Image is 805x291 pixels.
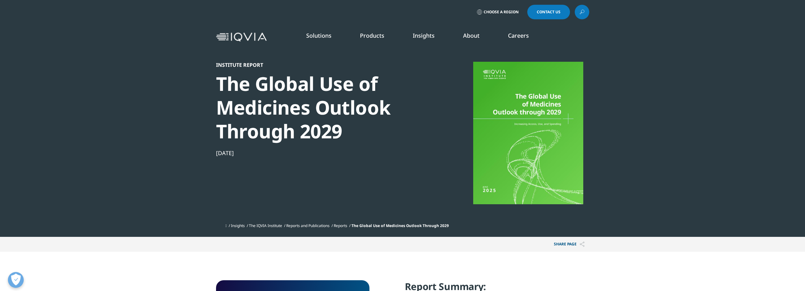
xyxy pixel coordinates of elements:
span: Choose a Region [484,9,519,15]
a: Insights [413,32,435,39]
a: Careers [508,32,529,39]
div: The Global Use of Medicines Outlook Through 2029 [216,72,433,143]
span: Contact Us [537,10,560,14]
p: Share PAGE [549,237,589,252]
button: Share PAGEShare PAGE [549,237,589,252]
a: Solutions [306,32,331,39]
a: About [463,32,480,39]
button: Открыть настройки [8,272,24,288]
img: Share PAGE [580,242,585,247]
div: [DATE] [216,149,433,157]
span: The Global Use of Medicines Outlook Through 2029 [351,223,449,228]
a: The IQVIA Institute [249,223,282,228]
a: Contact Us [527,5,570,19]
a: Reports [334,223,347,228]
a: Reports and Publications [286,223,330,228]
a: Insights [231,223,245,228]
a: Products [360,32,384,39]
div: Institute Report [216,62,433,68]
nav: Primary [269,22,589,52]
img: IQVIA Healthcare Information Technology and Pharma Clinical Research Company [216,33,267,42]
